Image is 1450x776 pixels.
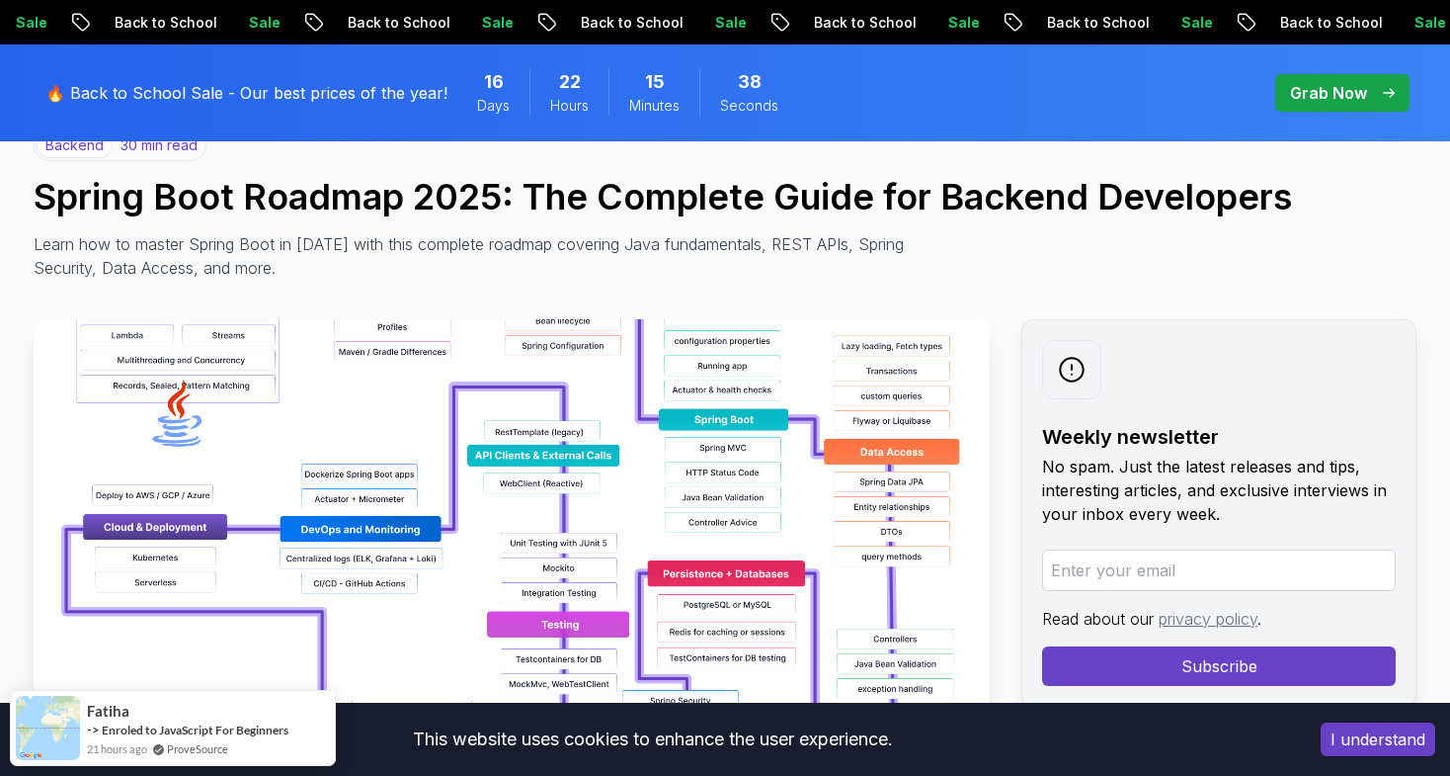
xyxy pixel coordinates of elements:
[796,13,930,33] p: Back to School
[697,13,761,33] p: Sale
[1321,723,1435,756] button: Accept cookies
[464,13,527,33] p: Sale
[45,81,447,105] p: 🔥 Back to School Sale - Our best prices of the year!
[121,135,198,155] p: 30 min read
[550,96,589,116] span: Hours
[37,132,113,158] p: backend
[1262,13,1397,33] p: Back to School
[34,319,990,764] img: Spring Boot Roadmap 2025: The Complete Guide for Backend Developers thumbnail
[1042,423,1396,451] h2: Weekly newsletter
[167,740,228,757] a: ProveSource
[1029,13,1164,33] p: Back to School
[34,177,1416,216] h1: Spring Boot Roadmap 2025: The Complete Guide for Backend Developers
[1042,607,1396,631] p: Read about our .
[34,232,919,280] p: Learn how to master Spring Boot in [DATE] with this complete roadmap covering Java fundamentals, ...
[87,703,129,720] span: Fatiha
[16,696,80,760] img: provesource social proof notification image
[1042,647,1396,686] button: Subscribe
[330,13,464,33] p: Back to School
[1042,550,1396,591] input: Enter your email
[477,96,510,116] span: Days
[1164,13,1227,33] p: Sale
[1159,609,1257,629] a: privacy policy
[930,13,994,33] p: Sale
[720,96,778,116] span: Seconds
[87,740,147,757] span: 21 hours ago
[738,68,762,96] span: 38 Seconds
[102,723,288,737] a: Enroled to JavaScript For Beginners
[1042,455,1396,526] p: No spam. Just the latest releases and tips, interesting articles, and exclusive interviews in you...
[231,13,294,33] p: Sale
[559,68,581,96] span: 22 Hours
[15,718,1291,761] div: This website uses cookies to enhance the user experience.
[563,13,697,33] p: Back to School
[484,68,504,96] span: 16 Days
[97,13,231,33] p: Back to School
[1290,81,1367,105] p: Grab Now
[629,96,680,116] span: Minutes
[645,68,665,96] span: 15 Minutes
[87,722,100,737] span: ->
